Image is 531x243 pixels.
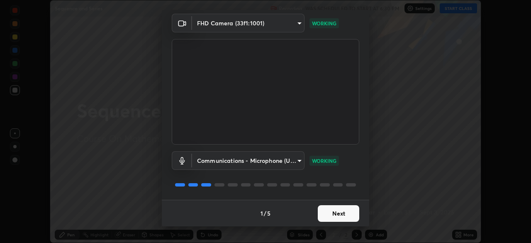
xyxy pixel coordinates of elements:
div: FHD Camera (33f1:1001) [192,14,304,32]
div: FHD Camera (33f1:1001) [192,151,304,170]
p: WORKING [312,157,336,164]
button: Next [318,205,359,222]
h4: / [264,209,266,218]
p: WORKING [312,20,336,27]
h4: 1 [261,209,263,218]
h4: 5 [267,209,270,218]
